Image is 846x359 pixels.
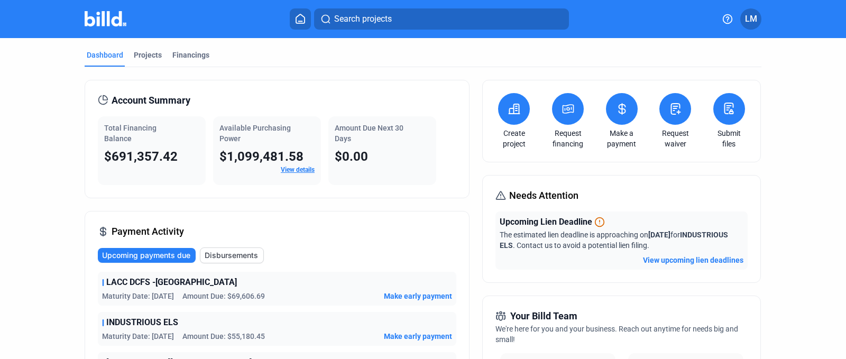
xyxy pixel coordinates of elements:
button: View upcoming lien deadlines [643,255,743,265]
span: $1,099,481.58 [219,149,304,164]
img: Billd Company Logo [85,11,126,26]
span: Payment Activity [112,224,184,239]
span: Search projects [334,13,392,25]
a: Request waiver [657,128,694,149]
span: Amount Due Next 30 Days [335,124,403,143]
span: Amount Due: $55,180.45 [182,331,265,342]
div: Projects [134,50,162,60]
span: Your Billd Team [510,309,577,324]
a: Request financing [549,128,586,149]
div: Financings [172,50,209,60]
span: Disbursements [205,250,258,261]
div: Dashboard [87,50,123,60]
span: Needs Attention [509,188,578,203]
span: Account Summary [112,93,190,108]
span: $0.00 [335,149,368,164]
span: LM [745,13,757,25]
span: Make early payment [384,291,452,301]
a: View details [281,166,315,173]
span: Upcoming Lien Deadline [500,216,592,228]
span: Amount Due: $69,606.69 [182,291,265,301]
a: Make a payment [603,128,640,149]
a: Submit files [711,128,748,149]
span: Upcoming payments due [102,250,190,261]
span: The estimated lien deadline is approaching on for . Contact us to avoid a potential lien filing. [500,231,728,250]
span: Total Financing Balance [104,124,157,143]
span: INDUSTRIOUS ELS [106,316,178,329]
span: $691,357.42 [104,149,178,164]
span: Maturity Date: [DATE] [102,331,174,342]
span: Available Purchasing Power [219,124,291,143]
a: Create project [495,128,532,149]
span: We're here for you and your business. Reach out anytime for needs big and small! [495,325,738,344]
span: LACC DCFS -[GEOGRAPHIC_DATA] [106,276,237,289]
span: Make early payment [384,331,452,342]
span: Maturity Date: [DATE] [102,291,174,301]
span: [DATE] [648,231,670,239]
